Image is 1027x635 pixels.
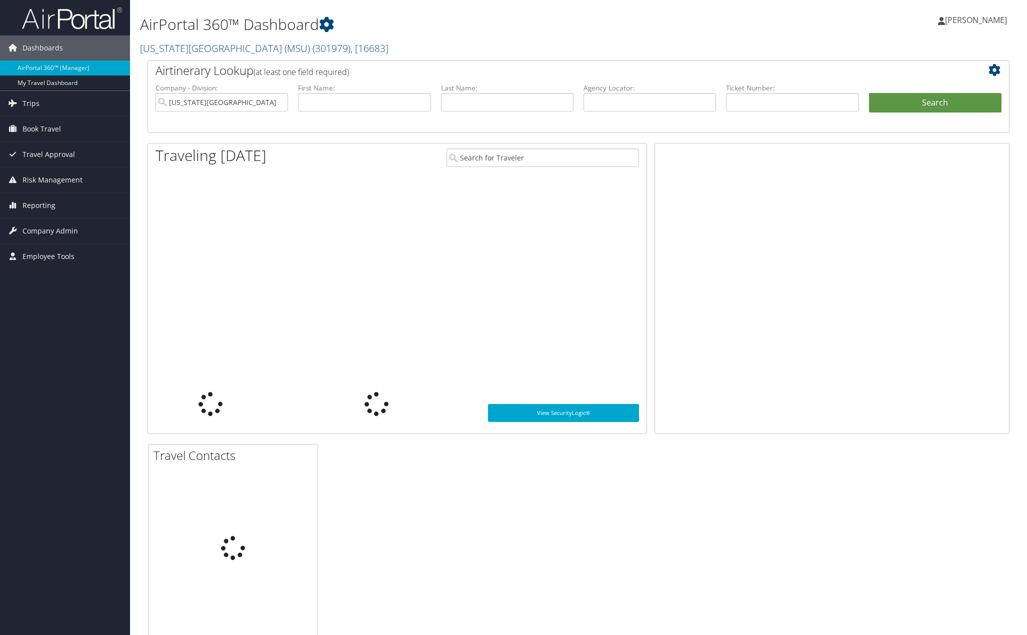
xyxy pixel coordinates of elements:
input: Search for Traveler [446,148,639,167]
label: First Name: [298,83,430,93]
span: Trips [22,91,39,116]
span: , [ 16683 ] [350,41,388,55]
h1: Traveling [DATE] [155,145,266,166]
img: airportal-logo.png [22,6,122,30]
span: ( 301979 ) [312,41,350,55]
span: Company Admin [22,218,78,243]
span: (at least one field required) [253,66,349,77]
label: Ticket Number: [726,83,858,93]
h2: Travel Contacts [153,447,317,464]
span: [PERSON_NAME] [945,14,1007,25]
span: Employee Tools [22,244,74,269]
span: Reporting [22,193,55,218]
span: Travel Approval [22,142,75,167]
h1: AirPortal 360™ Dashboard [140,14,724,35]
button: Search [869,93,1001,113]
label: Company - Division: [155,83,288,93]
label: Agency Locator: [583,83,716,93]
h2: Airtinerary Lookup [155,62,930,79]
span: Risk Management [22,167,82,192]
span: Dashboards [22,35,63,60]
a: View SecurityLogic® [488,404,639,422]
span: Book Travel [22,116,61,141]
a: [US_STATE][GEOGRAPHIC_DATA] (MSU) [140,41,388,55]
label: Last Name: [441,83,573,93]
a: [PERSON_NAME] [938,5,1017,35]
